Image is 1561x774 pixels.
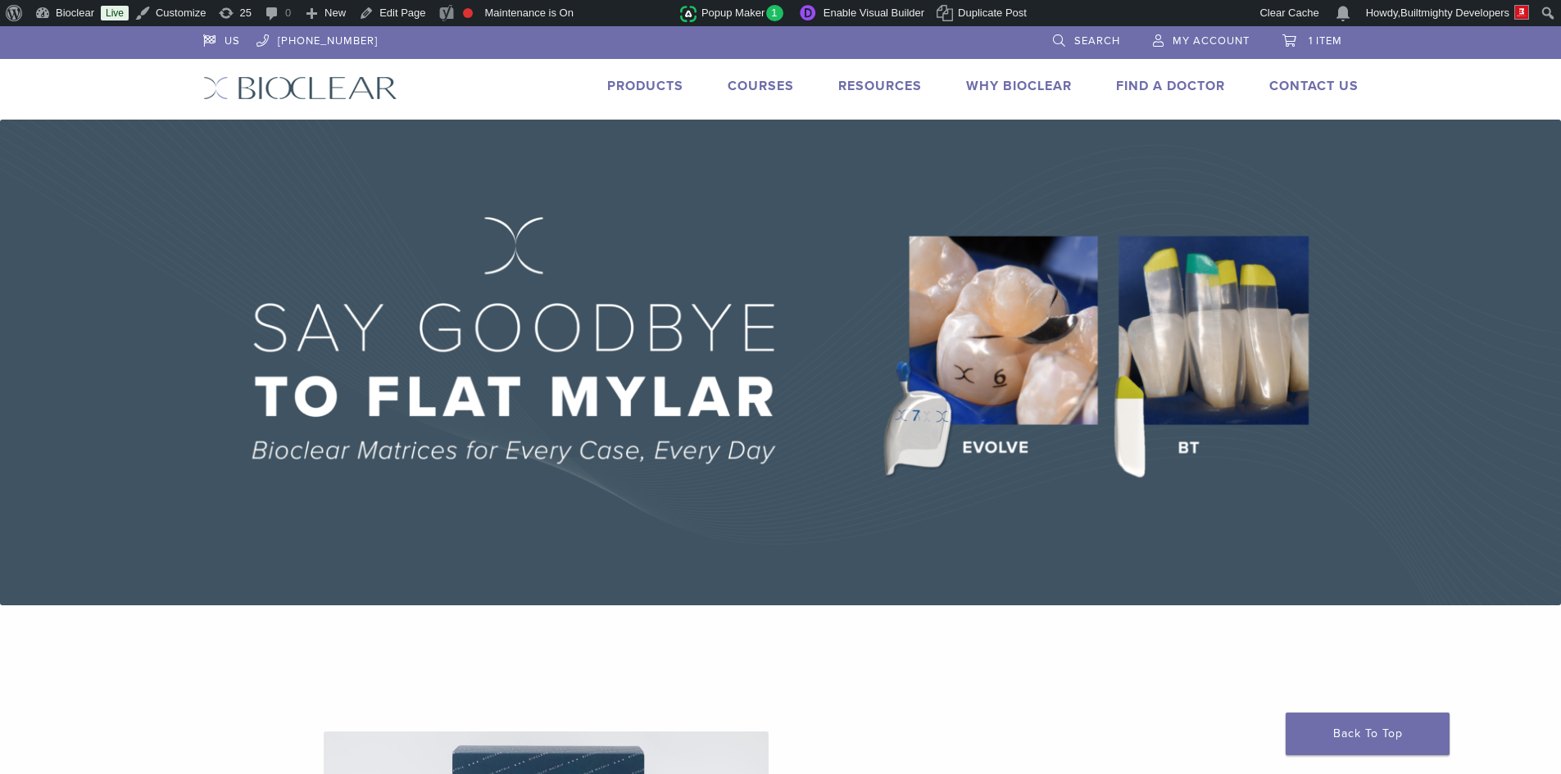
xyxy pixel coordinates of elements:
[1309,34,1342,48] span: 1 item
[1153,26,1250,51] a: My Account
[1173,34,1250,48] span: My Account
[1286,713,1450,755] a: Back To Top
[1282,26,1342,51] a: 1 item
[588,4,680,24] img: Views over 48 hours. Click for more Jetpack Stats.
[607,78,683,94] a: Products
[838,78,922,94] a: Resources
[728,78,794,94] a: Courses
[101,6,129,20] a: Live
[766,5,783,21] span: 1
[1116,78,1225,94] a: Find A Doctor
[463,8,473,18] div: Focus keyphrase not set
[1053,26,1120,51] a: Search
[256,26,378,51] a: [PHONE_NUMBER]
[966,78,1072,94] a: Why Bioclear
[203,76,397,100] img: Bioclear
[1400,7,1509,19] span: Builtmighty Developers
[1074,34,1120,48] span: Search
[203,26,240,51] a: US
[1269,78,1359,94] a: Contact Us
